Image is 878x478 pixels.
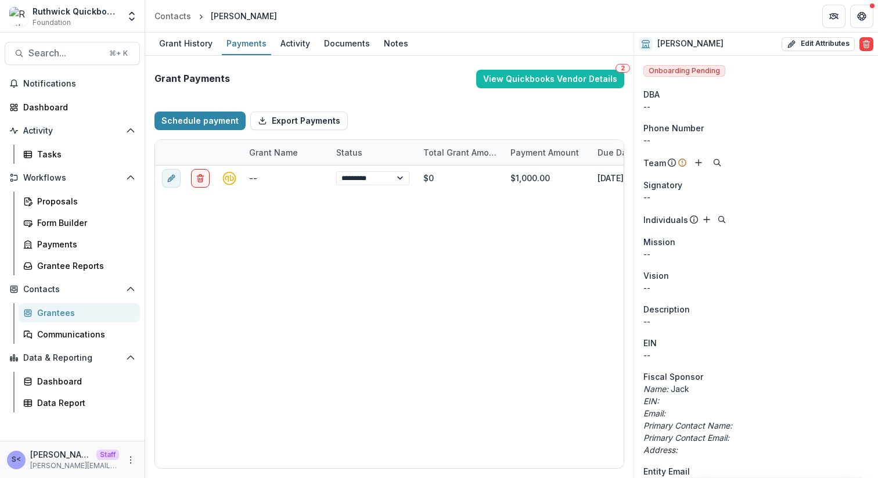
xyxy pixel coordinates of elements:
span: Activity [23,126,121,136]
a: Communications [19,325,140,344]
div: $0 [416,166,503,191]
p: -- [643,282,869,294]
a: Form Builder [19,213,140,232]
span: Search... [28,48,102,59]
div: Total Grant Amount [416,140,503,165]
div: Grant History [154,35,217,52]
span: Workflows [23,173,121,183]
span: Fiscal Sponsor [643,371,703,383]
a: Contacts [150,8,196,24]
span: Onboarding Pending [643,65,725,77]
div: Dashboard [37,375,131,387]
div: Status [329,140,416,165]
span: Entity Email [643,465,690,477]
button: Open Activity [5,121,140,140]
a: Grant History [154,33,217,55]
button: Notifications [5,74,140,93]
div: Form Builder [37,217,131,229]
button: Partners [822,5,845,28]
nav: breadcrumb [150,8,282,24]
div: Total Grant Amount [416,146,503,159]
a: Grantee Reports [19,256,140,275]
button: Delete [859,37,873,51]
div: Status [329,146,369,159]
i: Name: [643,384,668,394]
div: Payment Amount [503,140,591,165]
div: -- [643,100,869,113]
span: Notifications [23,79,135,89]
button: Add [700,213,714,227]
p: [PERSON_NAME][EMAIL_ADDRESS][DOMAIN_NAME] [30,461,119,471]
button: Edit Attributes [782,37,855,51]
div: Dashboard [23,101,131,113]
span: 2 [616,64,630,73]
div: Notes [379,35,413,52]
img: Ruthwick Quickbooks Demo [9,7,28,26]
a: Activity [276,33,315,55]
p: [PERSON_NAME] <[PERSON_NAME][EMAIL_ADDRESS][DOMAIN_NAME]> [30,448,92,461]
i: Address: [643,445,678,455]
div: Payment Amount [503,146,586,159]
button: Search [710,156,724,170]
p: Jack [643,383,869,395]
p: EIN [643,337,657,349]
a: Documents [319,33,375,55]
div: -- [249,172,257,184]
a: Data Report [19,393,140,412]
span: Data & Reporting [23,353,121,363]
div: Contacts [154,10,191,22]
div: Due Date [591,140,678,165]
i: EIN: [643,396,659,406]
span: Foundation [33,17,71,28]
a: Proposals [19,192,140,211]
i: Primary Contact Email: [643,433,729,443]
div: Ruthwick Quickbooks Demo [33,5,119,17]
p: Staff [96,450,119,460]
div: ⌘ + K [107,47,130,60]
div: -- [643,349,869,361]
a: Notes [379,33,413,55]
button: edit [162,169,181,188]
span: Phone Number [643,122,704,134]
i: Primary Contact Name: [643,421,732,430]
div: Grantees [37,307,131,319]
span: Signatory [643,179,682,191]
span: Vision [643,269,669,282]
div: -- [643,134,869,146]
button: View Quickbooks Vendor Details2 [476,70,624,88]
div: $1,000.00 [503,166,591,191]
button: Export Payments [250,112,348,130]
button: Open Workflows [5,168,140,187]
p: -- [643,248,869,260]
button: Open Data & Reporting [5,348,140,367]
button: Get Help [850,5,873,28]
div: Due Date [591,146,642,159]
p: -- [643,315,869,328]
p: Team [643,157,666,169]
button: More [124,453,138,467]
i: Email: [643,408,665,418]
div: Data Report [37,397,131,409]
a: Grantees [19,303,140,322]
div: Grant Name [242,146,305,159]
div: Tasks [37,148,131,160]
div: Grant Name [242,140,329,165]
a: Payments [19,235,140,254]
span: Description [643,303,690,315]
span: DBA [643,88,660,100]
button: Search... [5,42,140,65]
div: Activity [276,35,315,52]
h2: [PERSON_NAME] [657,39,724,49]
a: Dashboard [19,372,140,391]
div: -- [643,191,869,203]
button: Open Contacts [5,280,140,299]
button: Open entity switcher [124,5,140,28]
button: delete [191,169,210,188]
div: [DATE] [591,166,678,191]
div: Payments [37,238,131,250]
div: Grantee Reports [37,260,131,272]
button: Add [692,156,706,170]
